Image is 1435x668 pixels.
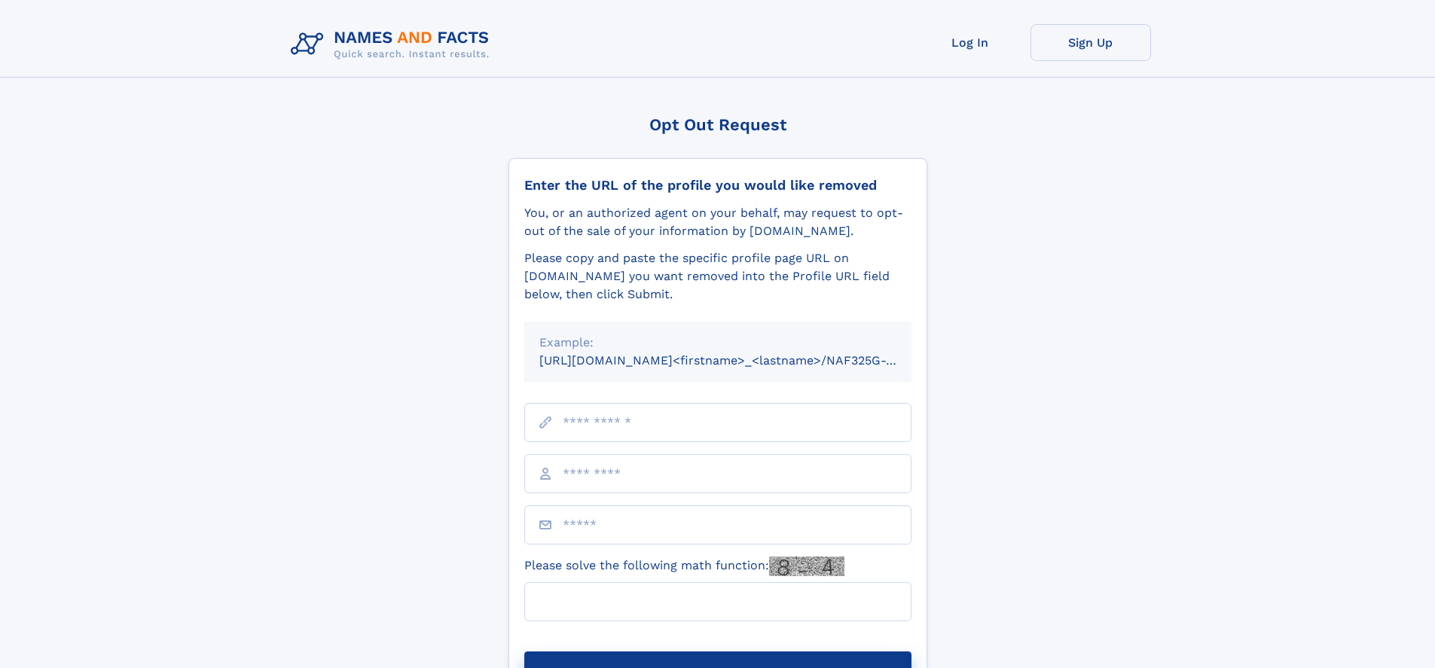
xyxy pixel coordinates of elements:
[524,249,911,303] div: Please copy and paste the specific profile page URL on [DOMAIN_NAME] you want removed into the Pr...
[539,334,896,352] div: Example:
[539,353,940,368] small: [URL][DOMAIN_NAME]<firstname>_<lastname>/NAF325G-xxxxxxxx
[910,24,1030,61] a: Log In
[524,204,911,240] div: You, or an authorized agent on your behalf, may request to opt-out of the sale of your informatio...
[285,24,502,65] img: Logo Names and Facts
[524,177,911,194] div: Enter the URL of the profile you would like removed
[508,115,927,134] div: Opt Out Request
[1030,24,1151,61] a: Sign Up
[524,557,844,576] label: Please solve the following math function:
